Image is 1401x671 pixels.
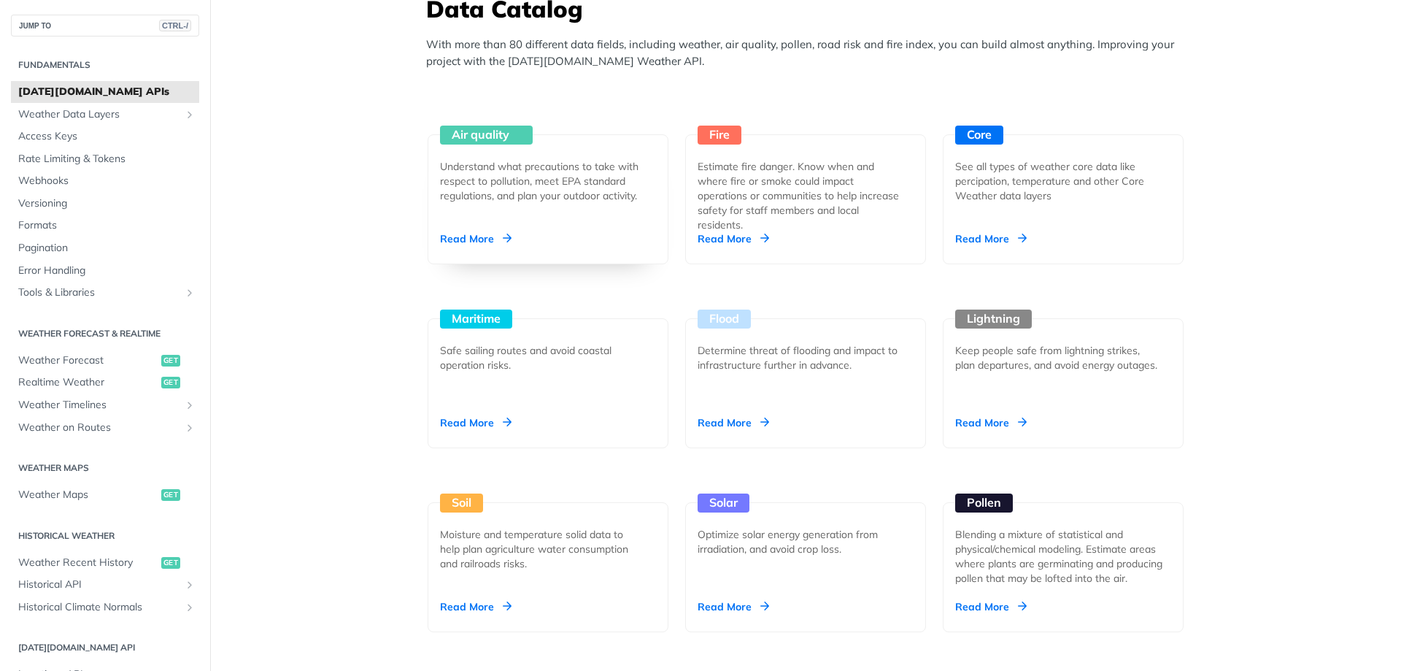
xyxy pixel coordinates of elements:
[440,415,512,430] div: Read More
[11,15,199,37] button: JUMP TOCTRL-/
[18,107,180,122] span: Weather Data Layers
[18,353,158,368] span: Weather Forecast
[18,285,180,300] span: Tools & Libraries
[11,372,199,394] a: Realtime Weatherget
[698,343,902,372] div: Determine threat of flooding and impact to infrastructure further in advance.
[11,641,199,654] h2: [DATE][DOMAIN_NAME] API
[440,126,533,145] div: Air quality
[18,600,180,615] span: Historical Climate Normals
[11,104,199,126] a: Weather Data LayersShow subpages for Weather Data Layers
[440,343,644,372] div: Safe sailing routes and avoid coastal operation risks.
[11,282,199,304] a: Tools & LibrariesShow subpages for Tools & Libraries
[698,310,751,329] div: Flood
[11,529,199,542] h2: Historical Weather
[18,241,196,256] span: Pagination
[698,415,769,430] div: Read More
[161,489,180,501] span: get
[440,310,512,329] div: Maritime
[955,310,1032,329] div: Lightning
[679,80,932,264] a: Fire Estimate fire danger. Know when and where fire or smoke could impact operations or communiti...
[698,527,902,556] div: Optimize solar energy generation from irradiation, and avoid crop loss.
[937,80,1189,264] a: Core See all types of weather core data like percipation, temperature and other Core Weather data...
[159,20,191,31] span: CTRL-/
[11,417,199,439] a: Weather on RoutesShow subpages for Weather on Routes
[11,484,199,506] a: Weather Mapsget
[698,494,749,513] div: Solar
[440,231,512,246] div: Read More
[955,343,1159,372] div: Keep people safe from lightning strikes, plan departures, and avoid energy outages.
[11,574,199,596] a: Historical APIShow subpages for Historical API
[698,231,769,246] div: Read More
[18,196,196,211] span: Versioning
[426,37,1192,69] p: With more than 80 different data fields, including weather, air quality, pollen, road risk and fi...
[955,415,1027,430] div: Read More
[18,578,180,592] span: Historical API
[18,264,196,278] span: Error Handling
[955,231,1027,246] div: Read More
[18,174,196,188] span: Webhooks
[440,599,512,614] div: Read More
[11,81,199,103] a: [DATE][DOMAIN_NAME] APIs
[440,159,644,203] div: Understand what precautions to take with respect to pollution, meet EPA standard regulations, and...
[11,461,199,475] h2: Weather Maps
[11,215,199,237] a: Formats
[18,488,158,502] span: Weather Maps
[161,355,180,367] span: get
[11,237,199,259] a: Pagination
[937,264,1189,448] a: Lightning Keep people safe from lightning strikes, plan departures, and avoid energy outages. Rea...
[422,264,674,448] a: Maritime Safe sailing routes and avoid coastal operation risks. Read More
[184,287,196,299] button: Show subpages for Tools & Libraries
[698,599,769,614] div: Read More
[679,448,932,632] a: Solar Optimize solar energy generation from irradiation, and avoid crop loss. Read More
[440,494,483,513] div: Soil
[11,126,199,147] a: Access Keys
[18,129,196,144] span: Access Keys
[955,126,1003,145] div: Core
[11,148,199,170] a: Rate Limiting & Tokens
[955,159,1159,203] div: See all types of weather core data like percipation, temperature and other Core Weather data layers
[161,377,180,388] span: get
[11,170,199,192] a: Webhooks
[184,399,196,411] button: Show subpages for Weather Timelines
[18,85,196,99] span: [DATE][DOMAIN_NAME] APIs
[184,422,196,434] button: Show subpages for Weather on Routes
[18,218,196,233] span: Formats
[422,80,674,264] a: Air quality Understand what precautions to take with respect to pollution, meet EPA standard regu...
[11,350,199,372] a: Weather Forecastget
[11,394,199,416] a: Weather TimelinesShow subpages for Weather Timelines
[11,552,199,574] a: Weather Recent Historyget
[955,599,1027,614] div: Read More
[11,260,199,282] a: Error Handling
[440,527,644,571] div: Moisture and temperature solid data to help plan agriculture water consumption and railroads risks.
[11,193,199,215] a: Versioning
[422,448,674,632] a: Soil Moisture and temperature solid data to help plan agriculture water consumption and railroads...
[184,579,196,591] button: Show subpages for Historical API
[955,527,1171,586] div: Blending a mixture of statistical and physical/chemical modeling. Estimate areas where plants are...
[18,375,158,390] span: Realtime Weather
[11,597,199,618] a: Historical Climate NormalsShow subpages for Historical Climate Normals
[18,398,180,413] span: Weather Timelines
[161,557,180,569] span: get
[184,602,196,613] button: Show subpages for Historical Climate Normals
[698,159,902,232] div: Estimate fire danger. Know when and where fire or smoke could impact operations or communities to...
[18,152,196,166] span: Rate Limiting & Tokens
[955,494,1013,513] div: Pollen
[18,421,180,435] span: Weather on Routes
[184,109,196,120] button: Show subpages for Weather Data Layers
[11,327,199,340] h2: Weather Forecast & realtime
[11,58,199,72] h2: Fundamentals
[679,264,932,448] a: Flood Determine threat of flooding and impact to infrastructure further in advance. Read More
[937,448,1189,632] a: Pollen Blending a mixture of statistical and physical/chemical modeling. Estimate areas where pla...
[18,556,158,570] span: Weather Recent History
[698,126,741,145] div: Fire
